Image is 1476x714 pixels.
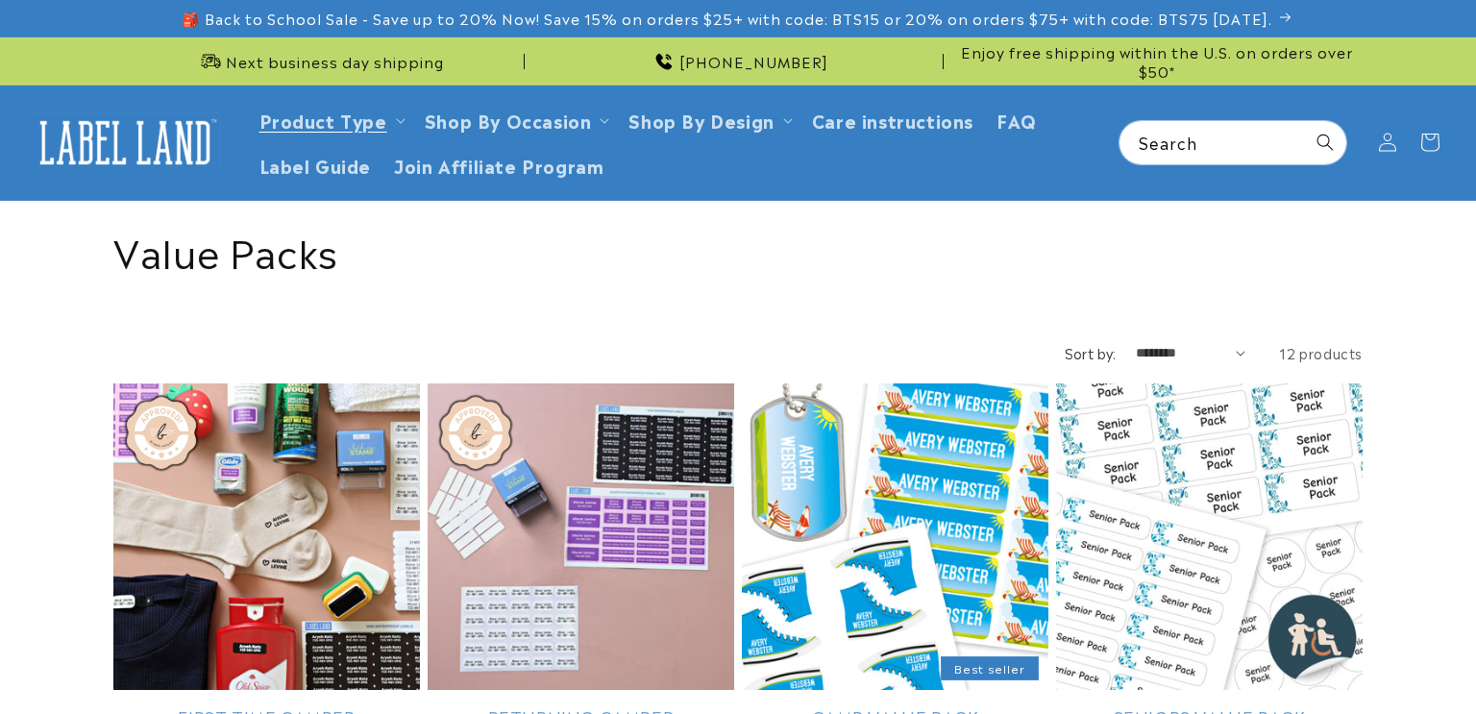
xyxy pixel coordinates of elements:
[259,154,372,176] span: Label Guide
[1304,121,1346,163] button: Search
[29,112,221,172] img: Label Land
[679,52,828,71] span: [PHONE_NUMBER]
[413,97,618,142] summary: Shop By Occasion
[248,97,413,142] summary: Product Type
[628,107,774,133] a: Shop By Design
[812,109,973,131] span: Care instructions
[617,97,799,142] summary: Shop By Design
[113,225,1363,275] h1: Value Packs
[996,109,1037,131] span: FAQ
[951,42,1363,80] span: Enjoy free shipping within the U.S. on orders over $50*
[182,9,1272,28] span: 🎒 Back to School Sale - Save up to 20% Now! Save 15% on orders $25+ with code: BTS15 or 20% on or...
[1279,343,1363,362] span: 12 products
[113,37,525,85] div: Announcement
[951,37,1363,85] div: Announcement
[226,52,444,71] span: Next business day shipping
[248,142,383,187] a: Label Guide
[394,154,603,176] span: Join Affiliate Program
[532,37,944,85] div: Announcement
[382,142,615,187] a: Join Affiliate Program
[800,97,985,142] a: Care instructions
[22,106,229,180] a: Label Land
[1065,343,1117,362] label: Sort by:
[985,97,1048,142] a: FAQ
[259,107,387,133] a: Product Type
[425,109,592,131] span: Shop By Occasion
